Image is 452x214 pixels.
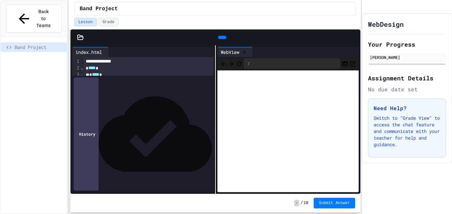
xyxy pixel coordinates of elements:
button: Back to Teams [6,5,62,33]
div: 3 [72,71,80,78]
div: 1 [72,58,80,65]
span: Submit Answer [319,200,350,206]
span: Back to Teams [36,8,51,29]
span: / [300,200,303,206]
span: 10 [303,200,308,206]
h3: Need Help? [374,104,440,112]
button: Refresh [236,60,243,67]
span: Back [220,59,227,67]
button: Console [341,60,348,67]
div: 2 [72,65,80,71]
iframe: Web Preview [217,70,359,193]
span: Band Project [80,5,118,13]
span: Band Project [15,44,64,51]
div: WebView [217,47,253,57]
div: WebView [217,49,243,56]
div: index.html [72,47,109,57]
span: Fold line [80,72,84,77]
div: No due date set [368,85,446,93]
div: History [74,77,99,191]
span: Fold line [80,65,84,70]
span: - [294,200,299,206]
h2: Your Progress [368,40,446,49]
button: Grade [98,18,119,26]
div: [PERSON_NAME] [370,54,444,60]
button: Open in new tab [349,60,356,67]
p: Switch to "Grade View" to access the chat feature and communicate with your teacher for help and ... [374,115,440,148]
button: Submit Answer [314,198,355,208]
div: index.html [72,49,105,56]
button: Lesson [74,18,97,26]
h1: WebDesign [368,20,404,29]
div: / [244,58,340,69]
h2: Assignment Details [368,73,446,83]
span: Forward [228,59,235,67]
